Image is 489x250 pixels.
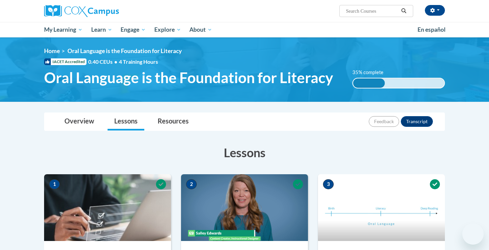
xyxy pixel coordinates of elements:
[418,26,446,33] span: En español
[345,7,399,15] input: Search Courses
[151,113,195,131] a: Resources
[185,22,217,37] a: About
[44,5,171,17] a: Cox Campus
[150,22,185,37] a: Explore
[44,47,60,54] a: Home
[91,26,112,34] span: Learn
[399,7,409,15] button: Search
[88,58,119,65] span: 0.40 CEUs
[369,116,399,127] button: Feedback
[114,58,117,65] span: •
[413,23,450,37] a: En español
[108,113,144,131] a: Lessons
[154,26,181,34] span: Explore
[323,179,334,189] span: 3
[44,144,445,161] h3: Lessons
[186,179,197,189] span: 2
[44,58,87,65] span: IACET Accredited
[119,58,158,65] span: 4 Training Hours
[425,5,445,16] button: Account Settings
[352,69,391,76] label: 35% complete
[462,223,484,245] iframe: Button to launch messaging window
[40,22,87,37] a: My Learning
[34,22,455,37] div: Main menu
[121,26,146,34] span: Engage
[181,174,308,241] img: Course Image
[87,22,117,37] a: Learn
[44,174,171,241] img: Course Image
[353,78,385,88] div: 35% complete
[189,26,212,34] span: About
[44,26,83,34] span: My Learning
[116,22,150,37] a: Engage
[44,5,119,17] img: Cox Campus
[401,116,433,127] button: Transcript
[49,179,60,189] span: 1
[318,174,445,241] img: Course Image
[67,47,182,54] span: Oral Language is the Foundation for Literacy
[58,113,101,131] a: Overview
[44,69,333,86] span: Oral Language is the Foundation for Literacy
